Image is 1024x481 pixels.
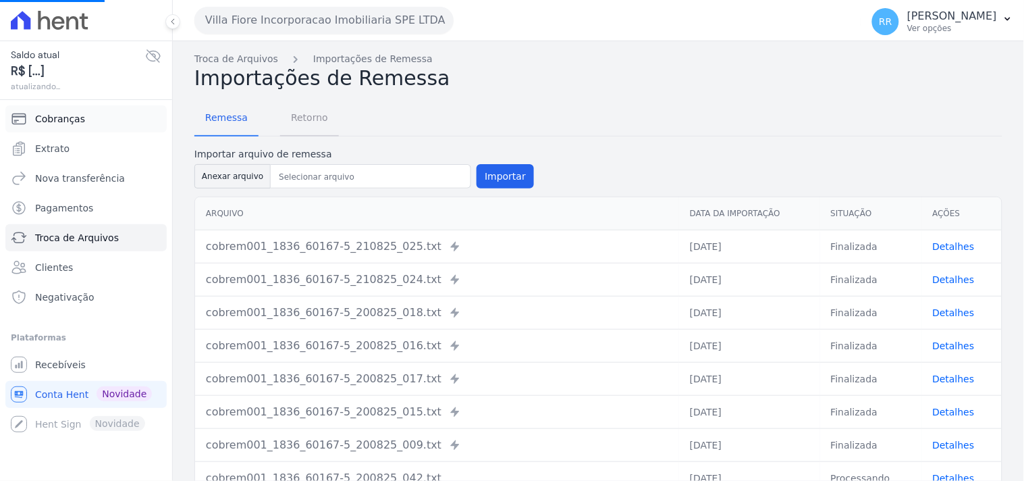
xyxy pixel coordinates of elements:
[5,135,167,162] a: Extrato
[97,386,152,401] span: Novidade
[933,241,975,252] a: Detalhes
[280,101,339,136] a: Retorno
[820,362,922,395] td: Finalizada
[206,238,668,255] div: cobrem001_1836_60167-5_210825_025.txt
[679,395,820,428] td: [DATE]
[861,3,1024,41] button: RR [PERSON_NAME] Ver opções
[273,169,468,185] input: Selecionar arquivo
[5,224,167,251] a: Troca de Arquivos
[194,52,1002,66] nav: Breadcrumb
[933,407,975,417] a: Detalhes
[194,66,1002,91] h2: Importações de Remessa
[35,172,125,185] span: Nova transferência
[5,381,167,408] a: Conta Hent Novidade
[11,80,145,93] span: atualizando...
[11,330,161,346] div: Plataformas
[5,165,167,192] a: Nova transferência
[194,52,278,66] a: Troca de Arquivos
[5,351,167,378] a: Recebíveis
[194,164,271,188] button: Anexar arquivo
[679,230,820,263] td: [DATE]
[35,290,95,304] span: Negativação
[820,329,922,362] td: Finalizada
[477,164,534,188] button: Importar
[283,104,336,131] span: Retorno
[907,9,997,23] p: [PERSON_NAME]
[206,305,668,321] div: cobrem001_1836_60167-5_200825_018.txt
[11,62,145,80] span: R$ [...]
[933,340,975,351] a: Detalhes
[820,395,922,428] td: Finalizada
[820,197,922,230] th: Situação
[679,362,820,395] td: [DATE]
[35,142,70,155] span: Extrato
[922,197,1002,230] th: Ações
[933,274,975,285] a: Detalhes
[206,338,668,354] div: cobrem001_1836_60167-5_200825_016.txt
[206,404,668,420] div: cobrem001_1836_60167-5_200825_015.txt
[820,230,922,263] td: Finalizada
[313,52,433,66] a: Importações de Remessa
[206,272,668,288] div: cobrem001_1836_60167-5_210825_024.txt
[194,7,454,34] button: Villa Fiore Incorporacao Imobiliaria SPE LTDA
[5,195,167,222] a: Pagamentos
[679,296,820,329] td: [DATE]
[11,48,145,62] span: Saldo atual
[820,263,922,296] td: Finalizada
[679,329,820,362] td: [DATE]
[35,112,85,126] span: Cobranças
[35,261,73,274] span: Clientes
[35,231,119,245] span: Troca de Arquivos
[933,440,975,451] a: Detalhes
[35,358,86,372] span: Recebíveis
[879,17,892,26] span: RR
[194,101,259,136] a: Remessa
[907,23,997,34] p: Ver opções
[195,197,679,230] th: Arquivo
[11,105,161,438] nav: Sidebar
[679,263,820,296] td: [DATE]
[35,201,93,215] span: Pagamentos
[5,254,167,281] a: Clientes
[206,371,668,387] div: cobrem001_1836_60167-5_200825_017.txt
[820,296,922,329] td: Finalizada
[206,437,668,453] div: cobrem001_1836_60167-5_200825_009.txt
[35,388,88,401] span: Conta Hent
[679,428,820,461] td: [DATE]
[194,147,534,161] label: Importar arquivo de remessa
[5,105,167,132] a: Cobranças
[197,104,256,131] span: Remessa
[933,374,975,384] a: Detalhes
[5,284,167,311] a: Negativação
[820,428,922,461] td: Finalizada
[679,197,820,230] th: Data da Importação
[933,307,975,318] a: Detalhes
